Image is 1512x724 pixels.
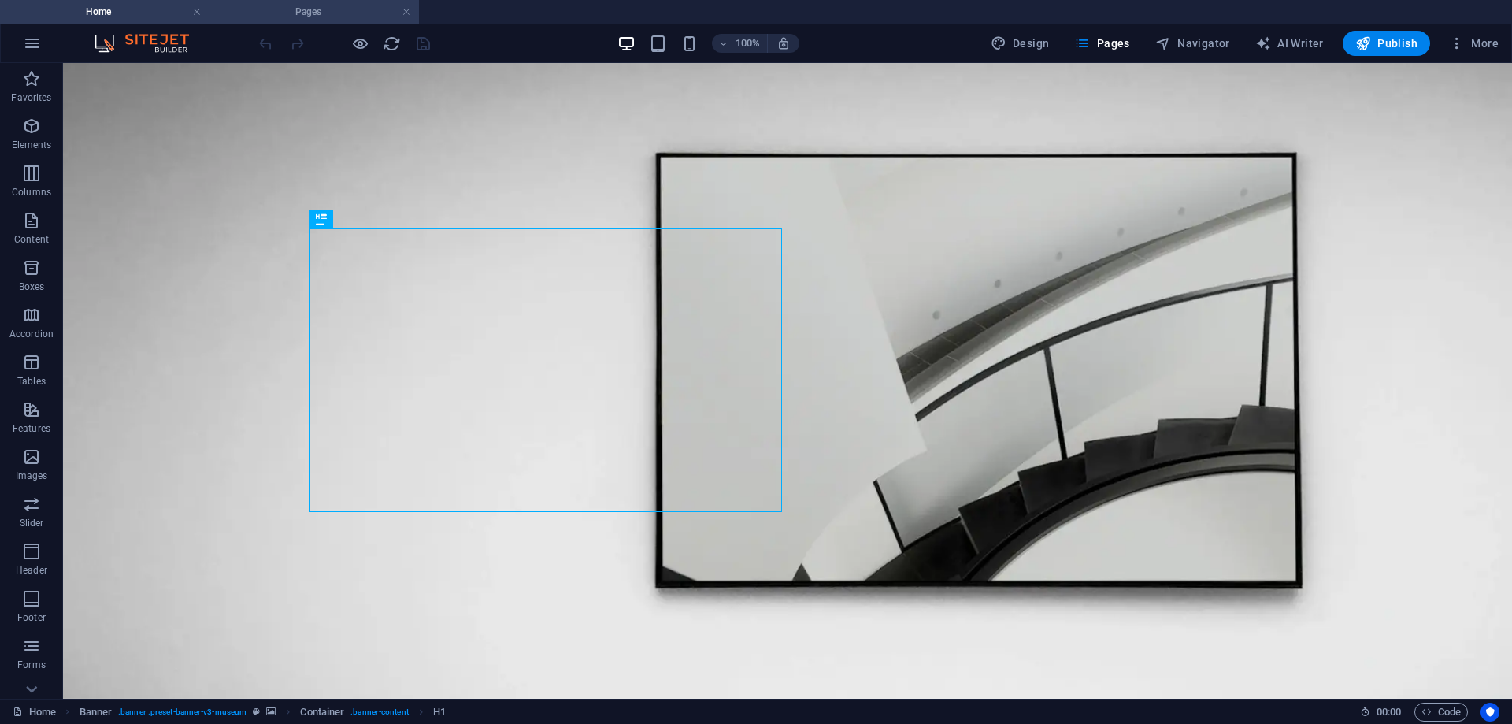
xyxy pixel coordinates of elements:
[350,703,408,722] span: . banner-content
[118,703,246,722] span: . banner .preset-banner-v3-museum
[1074,35,1129,51] span: Pages
[11,91,51,104] p: Favorites
[712,34,768,53] button: 100%
[19,280,45,293] p: Boxes
[20,517,44,529] p: Slider
[736,34,761,53] h6: 100%
[80,703,113,722] span: Click to select. Double-click to edit
[13,703,56,722] a: Click to cancel selection. Double-click to open Pages
[1480,703,1499,722] button: Usercentrics
[13,422,50,435] p: Features
[1068,31,1136,56] button: Pages
[1414,703,1468,722] button: Code
[1249,31,1330,56] button: AI Writer
[17,611,46,624] p: Footer
[300,703,344,722] span: Click to select. Double-click to edit
[12,139,52,151] p: Elements
[1377,703,1401,722] span: 00 00
[433,703,446,722] span: Click to select. Double-click to edit
[1155,35,1230,51] span: Navigator
[350,34,369,53] button: Click here to leave preview mode and continue editing
[1388,706,1390,718] span: :
[1449,35,1499,51] span: More
[1355,35,1417,51] span: Publish
[1149,31,1236,56] button: Navigator
[1421,703,1461,722] span: Code
[14,233,49,246] p: Content
[991,35,1050,51] span: Design
[382,34,401,53] button: reload
[17,375,46,388] p: Tables
[776,36,791,50] i: On resize automatically adjust zoom level to fit chosen device.
[266,707,276,716] i: This element contains a background
[383,35,401,53] i: Reload page
[984,31,1056,56] button: Design
[1255,35,1324,51] span: AI Writer
[1360,703,1402,722] h6: Session time
[16,564,47,577] p: Header
[209,3,419,20] h4: Pages
[17,659,46,671] p: Forms
[253,707,260,716] i: This element is a customizable preset
[1343,31,1430,56] button: Publish
[984,31,1056,56] div: Design (Ctrl+Alt+Y)
[12,186,51,199] p: Columns
[9,328,54,340] p: Accordion
[80,703,446,722] nav: breadcrumb
[91,34,209,53] img: Editor Logo
[1443,31,1505,56] button: More
[16,470,48,482] p: Images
